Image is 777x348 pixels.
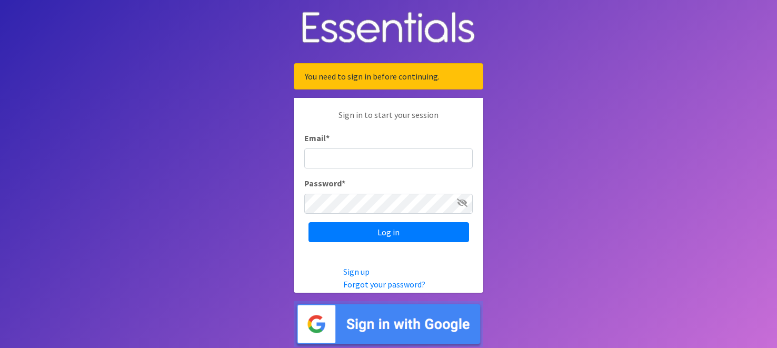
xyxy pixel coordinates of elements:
[294,1,483,55] img: Human Essentials
[304,108,473,132] p: Sign in to start your session
[304,132,330,144] label: Email
[343,266,370,277] a: Sign up
[326,133,330,143] abbr: required
[304,177,345,190] label: Password
[294,301,483,347] img: Sign in with Google
[343,279,425,290] a: Forgot your password?
[294,63,483,90] div: You need to sign in before continuing.
[308,222,469,242] input: Log in
[342,178,345,188] abbr: required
